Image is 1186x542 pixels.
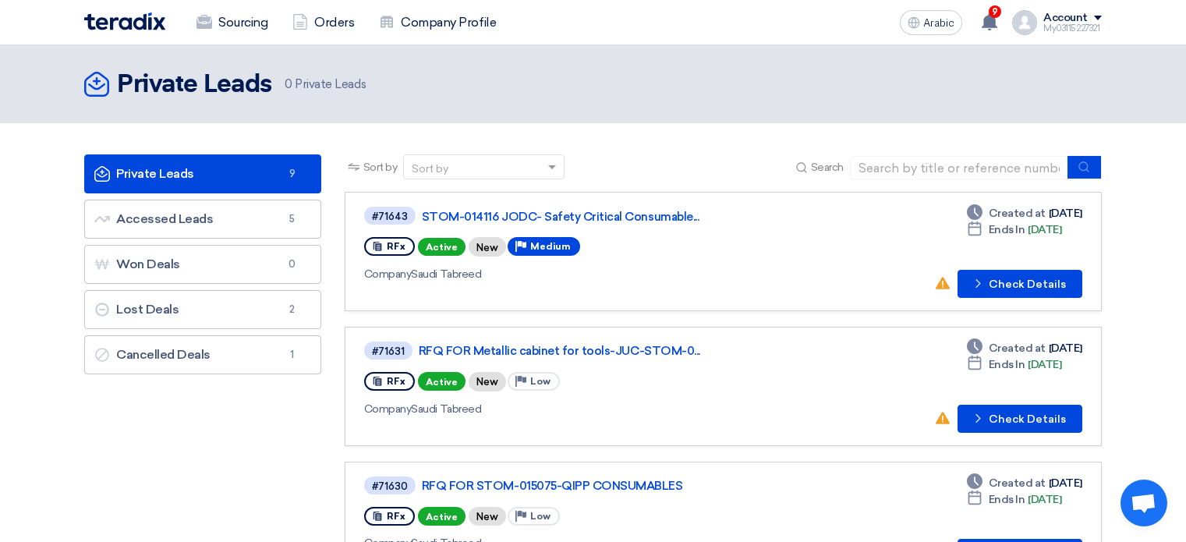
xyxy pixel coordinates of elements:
[116,211,213,226] font: Accessed Leads
[989,223,1025,236] font: Ends In
[116,166,194,181] font: Private Leads
[476,242,498,253] font: New
[289,258,296,270] font: 0
[372,480,408,492] font: #71630
[364,267,412,281] font: Company
[295,77,366,91] font: Private Leads
[290,349,294,360] font: 1
[84,245,321,284] a: Won Deals0
[280,5,366,40] a: Orders
[412,162,448,175] font: Sort by
[1043,11,1088,24] font: Account
[314,15,354,30] font: Orders
[422,210,812,224] a: STOM-014116 JODC- Safety Critical Consumable...
[1043,23,1099,34] font: My03115227321
[989,476,1046,490] font: Created at
[372,211,408,222] font: #71643
[426,377,458,388] font: Active
[989,278,1066,291] font: Check Details
[285,77,292,91] font: 0
[422,210,699,224] font: STOM-014116 JODC- Safety Critical Consumable...
[411,267,481,281] font: Saudi Tabreed
[989,413,1066,426] font: Check Details
[989,342,1046,355] font: Created at
[422,479,683,493] font: RFQ FOR STOM-015075-QIPP CONSUMABLES
[923,16,954,30] font: Arabic
[419,344,809,358] a: RFQ FOR Metallic cabinet for tools-JUC-STOM-0...
[426,512,458,523] font: Active
[289,303,295,315] font: 2
[116,302,179,317] font: Lost Deals
[218,15,267,30] font: Sourcing
[1028,223,1061,236] font: [DATE]
[530,511,551,522] font: Low
[84,200,321,239] a: Accessed Leads5
[850,156,1068,179] input: Search by title or reference number
[426,242,458,253] font: Active
[363,161,398,174] font: Sort by
[364,402,412,416] font: Company
[387,241,405,252] font: RFx
[1121,480,1167,526] div: Open chat
[992,6,998,17] font: 9
[289,213,295,225] font: 5
[1049,342,1082,355] font: [DATE]
[411,402,481,416] font: Saudi Tabreed
[989,207,1046,220] font: Created at
[289,168,296,179] font: 9
[419,344,700,358] font: RFQ FOR Metallic cabinet for tools-JUC-STOM-0...
[1028,493,1061,506] font: [DATE]
[1049,476,1082,490] font: [DATE]
[989,493,1025,506] font: Ends In
[422,479,812,493] a: RFQ FOR STOM-015075-QIPP CONSUMABLES
[989,358,1025,371] font: Ends In
[530,376,551,387] font: Low
[116,257,180,271] font: Won Deals
[1028,358,1061,371] font: [DATE]
[958,270,1082,298] button: Check Details
[84,290,321,329] a: Lost Deals2
[84,12,165,30] img: Teradix logo
[184,5,280,40] a: Sourcing
[116,347,211,362] font: Cancelled Deals
[900,10,962,35] button: Arabic
[1012,10,1037,35] img: profile_test.png
[387,376,405,387] font: RFx
[476,377,498,388] font: New
[476,511,498,523] font: New
[958,405,1082,433] button: Check Details
[117,73,272,97] font: Private Leads
[1049,207,1082,220] font: [DATE]
[530,241,571,252] font: Medium
[401,15,496,30] font: Company Profile
[372,345,405,357] font: #71631
[811,161,844,174] font: Search
[84,335,321,374] a: Cancelled Deals1
[84,154,321,193] a: Private Leads9
[387,511,405,522] font: RFx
